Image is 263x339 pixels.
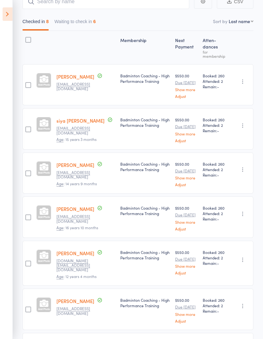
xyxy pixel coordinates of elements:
[56,205,94,212] a: [PERSON_NAME]
[55,16,96,30] button: Waiting to check in6
[175,161,198,187] div: $550.00
[56,117,105,124] a: siya [PERSON_NAME]
[203,73,227,78] span: Booked: 260
[175,124,198,129] small: Due [DATE]
[203,122,227,128] span: Attended: 2
[217,216,219,222] span: -
[175,205,198,230] div: $550.00
[56,126,98,135] small: Billychen1970@gmail.com
[56,181,97,187] span: : 14 years 9 months
[175,227,198,231] a: Adjust
[56,274,97,279] span: : 12 years 4 months
[56,73,94,80] a: [PERSON_NAME]
[175,220,198,224] a: Show more
[175,87,198,91] a: Show more
[118,34,173,61] div: Membership
[120,249,170,260] div: Badminton Coaching - High Performance Training
[203,117,227,122] span: Booked: 260
[175,182,198,187] a: Adjust
[56,170,98,179] small: kevlaniadvik@gmail.com
[203,161,227,167] span: Booked: 260
[217,172,219,178] span: -
[93,19,96,24] div: 6
[203,50,227,58] div: for membership
[217,128,219,133] span: -
[175,132,198,136] a: Show more
[217,84,219,89] span: -
[203,78,227,84] span: Attended: 2
[175,312,198,316] a: Show more
[175,257,198,261] small: Due [DATE]
[120,117,170,128] div: Badminton Coaching - High Performance Training
[203,216,227,222] span: Remain:
[56,82,98,91] small: Billychen1970@gmail.com
[175,176,198,180] a: Show more
[56,258,98,272] small: Neevarp.fire@gmail.com
[203,260,227,266] span: Remain:
[203,249,227,255] span: Booked: 260
[175,169,198,173] small: Due [DATE]
[203,205,227,211] span: Booked: 260
[56,250,94,256] a: [PERSON_NAME]
[203,84,227,89] span: Remain:
[203,303,227,308] span: Attended: 2
[56,225,98,230] span: : 16 years 10 months
[175,213,198,217] small: Due [DATE]
[175,117,198,142] div: $550.00
[46,19,49,24] div: 8
[175,271,198,275] a: Adjust
[200,34,230,61] div: Atten­dances
[56,214,98,223] small: vpnambikumar2022@gmail.com
[56,306,98,316] small: ravuri25@gmail.com
[217,308,219,314] span: -
[175,297,198,323] div: $550.00
[203,211,227,216] span: Attended: 2
[175,80,198,85] small: Due [DATE]
[203,172,227,178] span: Remain:
[175,94,198,98] a: Adjust
[217,260,219,266] span: -
[213,18,227,24] label: Sort by
[175,319,198,323] a: Adjust
[175,249,198,275] div: $550.00
[203,167,227,172] span: Attended: 2
[120,297,170,308] div: Badminton Coaching - High Performance Training
[175,73,198,98] div: $550.00
[173,34,200,61] div: Next Payment
[22,16,49,30] button: Checked in8
[56,298,94,304] a: [PERSON_NAME]
[175,264,198,268] a: Show more
[120,205,170,216] div: Badminton Coaching - High Performance Training
[175,138,198,143] a: Adjust
[175,305,198,309] small: Due [DATE]
[203,308,227,314] span: Remain:
[203,297,227,303] span: Booked: 260
[203,128,227,133] span: Remain:
[120,161,170,172] div: Badminton Coaching - High Performance Training
[203,255,227,260] span: Attended: 2
[229,18,250,24] div: Last name
[56,136,97,142] span: : 15 years 3 months
[56,161,94,168] a: [PERSON_NAME]
[120,73,170,84] div: Badminton Coaching - High Performance Training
